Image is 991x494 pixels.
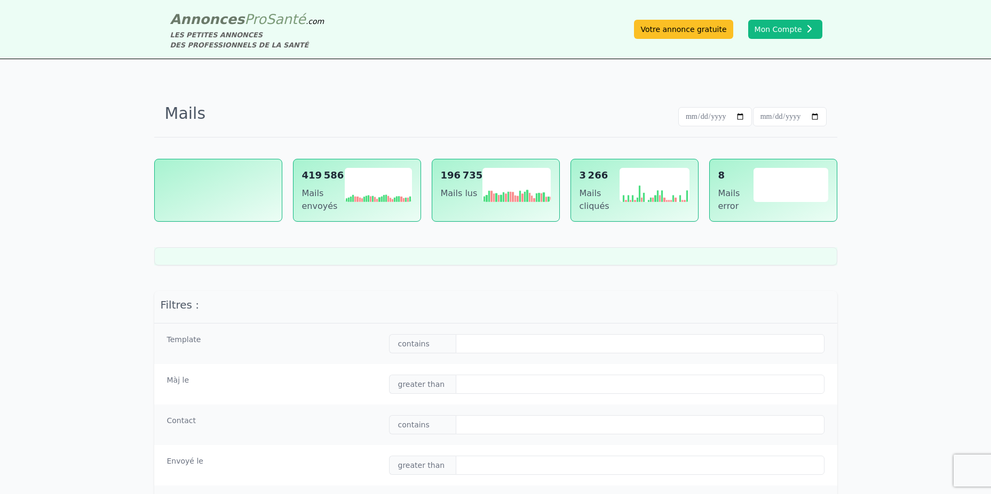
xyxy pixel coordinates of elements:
[266,11,306,27] span: Santé
[389,415,456,434] span: contains
[389,334,456,353] span: contains
[634,20,733,39] a: Votre annonce gratuite
[580,168,620,183] span: 3 266
[718,187,754,213] span: Mails error
[306,17,324,26] span: .com
[154,291,837,319] h2: Filtres :
[748,20,822,39] button: Mon Compte
[167,415,380,434] dt: Contact
[167,375,380,394] dt: Màj le
[441,168,483,183] span: 196 735
[167,334,380,353] dt: Template
[244,11,266,27] span: Pro
[302,168,345,183] span: 419 586
[170,11,324,27] a: AnnoncesProSanté.com
[167,456,380,475] dt: Envoyé le
[165,104,206,126] div: Mails
[389,456,456,475] span: greater than
[441,187,483,200] span: Mails lus
[718,168,754,183] span: 8
[170,30,324,50] div: LES PETITES ANNONCES DES PROFESSIONNELS DE LA SANTÉ
[580,187,620,213] span: Mails cliqués
[389,375,456,394] span: greater than
[170,11,245,27] span: Annonces
[302,187,345,213] span: Mails envoyés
